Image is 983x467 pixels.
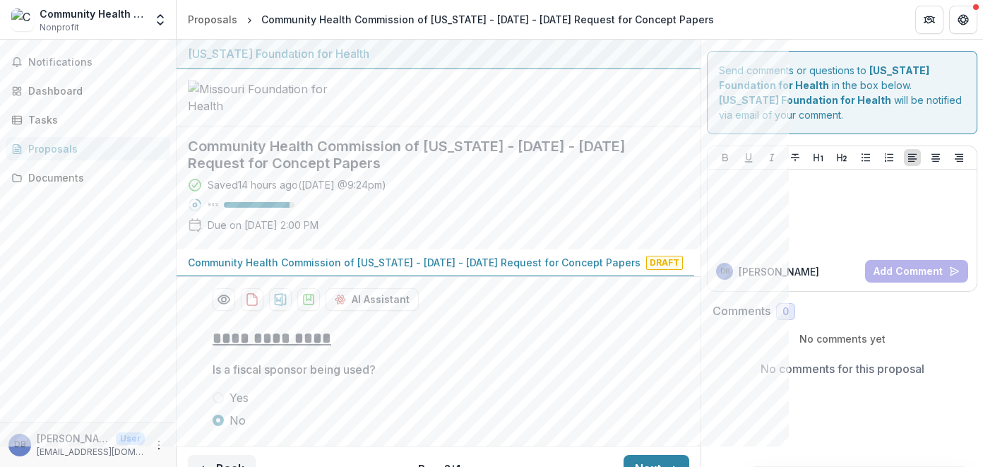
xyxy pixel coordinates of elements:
[810,149,827,166] button: Heading 1
[6,108,170,131] a: Tasks
[297,288,320,311] button: download-proposal
[713,331,972,346] p: No comments yet
[707,51,977,134] div: Send comments or questions to in the box below. will be notified via email of your comment.
[213,288,235,311] button: Preview d5ef8689-a998-45e8-b35f-475b89b5f86e-0.pdf
[915,6,943,34] button: Partners
[37,431,110,446] p: [PERSON_NAME]
[230,412,246,429] span: No
[6,51,170,73] button: Notifications
[951,149,967,166] button: Align Right
[28,112,159,127] div: Tasks
[782,306,789,318] span: 0
[116,432,145,445] p: User
[28,83,159,98] div: Dashboard
[763,149,780,166] button: Italicize
[719,94,891,106] strong: [US_STATE] Foundation for Health
[208,218,318,232] p: Due on [DATE] 2:00 PM
[241,288,263,311] button: download-proposal
[833,149,850,166] button: Heading 2
[646,256,683,270] span: Draft
[37,446,145,459] p: [EMAIL_ADDRESS][DOMAIN_NAME]
[14,440,26,449] div: Danielle Binion
[28,141,159,156] div: Proposals
[182,9,243,30] a: Proposals
[739,264,819,279] p: [PERSON_NAME]
[904,149,921,166] button: Align Left
[261,12,714,27] div: Community Health Commission of [US_STATE] - [DATE] - [DATE] Request for Concept Papers
[927,149,944,166] button: Align Center
[28,57,165,69] span: Notifications
[740,149,757,166] button: Underline
[213,361,376,378] p: Is a fiscal sponsor being used?
[6,166,170,189] a: Documents
[208,200,218,210] p: 93 %
[717,149,734,166] button: Bold
[40,6,145,21] div: Community Health Commission of [US_STATE]
[326,288,419,311] button: AI Assistant
[188,138,667,172] h2: Community Health Commission of [US_STATE] - [DATE] - [DATE] Request for Concept Papers
[188,81,329,114] img: Missouri Foundation for Health
[188,255,641,270] p: Community Health Commission of [US_STATE] - [DATE] - [DATE] Request for Concept Papers
[720,268,729,275] div: Danielle Binion
[230,389,249,406] span: Yes
[6,137,170,160] a: Proposals
[11,8,34,31] img: Community Health Commission of Missouri
[6,79,170,102] a: Dashboard
[713,305,770,318] h2: Comments
[208,177,386,192] div: Saved 14 hours ago ( [DATE] @ 9:24pm )
[787,149,804,166] button: Strike
[949,6,977,34] button: Get Help
[28,170,159,185] div: Documents
[881,149,898,166] button: Ordered List
[188,45,689,62] div: [US_STATE] Foundation for Health
[150,437,167,454] button: More
[150,6,170,34] button: Open entity switcher
[865,260,968,283] button: Add Comment
[188,12,237,27] div: Proposals
[761,360,924,377] p: No comments for this proposal
[857,149,874,166] button: Bullet List
[40,21,79,34] span: Nonprofit
[269,288,292,311] button: download-proposal
[182,9,720,30] nav: breadcrumb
